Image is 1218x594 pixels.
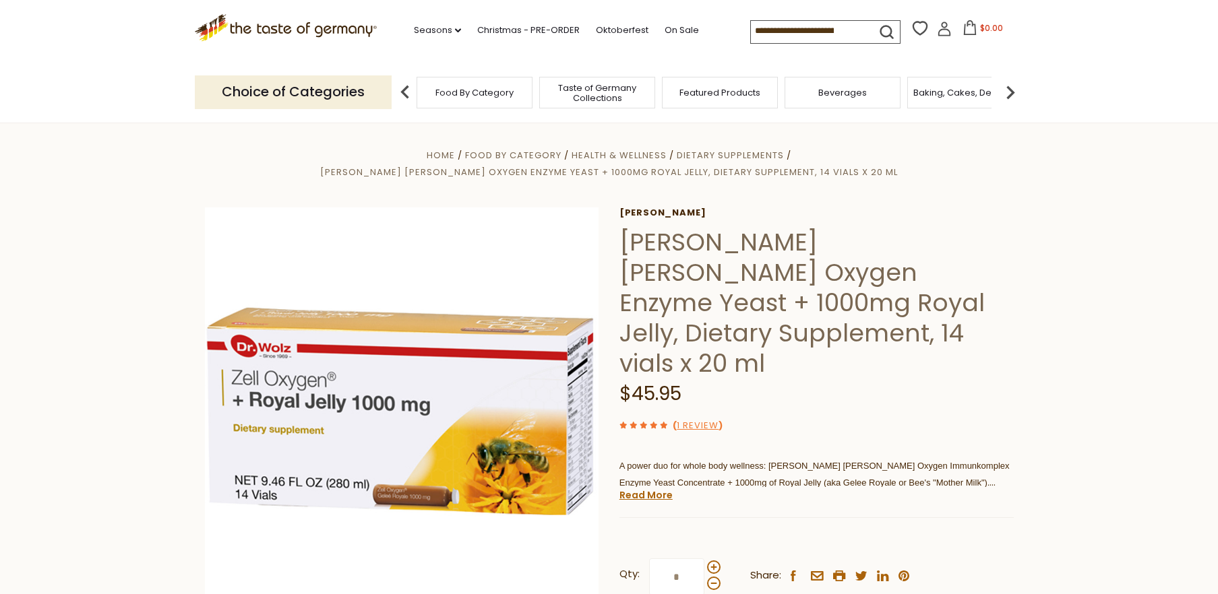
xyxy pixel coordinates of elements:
a: On Sale [665,23,699,38]
a: 1 Review [677,419,719,433]
button: $0.00 [954,20,1012,40]
span: ( ) [673,419,723,432]
a: Taste of Germany Collections [543,83,651,103]
img: previous arrow [392,79,419,106]
a: Dietary Supplements [677,149,784,162]
p: Choice of Categories [195,75,392,108]
a: Baking, Cakes, Desserts [913,88,1018,98]
a: [PERSON_NAME] [619,207,1014,218]
a: Beverages [818,88,867,98]
a: Home [427,149,455,162]
a: Food By Category [465,149,561,162]
a: [PERSON_NAME] [PERSON_NAME] Oxygen Enzyme Yeast + 1000mg Royal Jelly, Dietary Supplement, 14 vial... [320,166,898,178]
a: Read More [619,488,673,502]
span: A power duo for whole body wellness: [PERSON_NAME] [PERSON_NAME] Oxygen Immunkomplex Enzyme Yeast... [619,461,1010,489]
span: $45.95 [619,381,681,407]
a: Food By Category [435,88,514,98]
span: Share: [750,567,781,584]
span: $0.00 [980,22,1003,34]
strong: Qty: [619,566,640,583]
a: Christmas - PRE-ORDER [477,23,580,38]
a: Oktoberfest [596,23,648,38]
h1: [PERSON_NAME] [PERSON_NAME] Oxygen Enzyme Yeast + 1000mg Royal Jelly, Dietary Supplement, 14 vial... [619,227,1014,378]
a: Seasons [414,23,461,38]
img: next arrow [997,79,1024,106]
a: Health & Wellness [572,149,667,162]
a: Featured Products [679,88,760,98]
